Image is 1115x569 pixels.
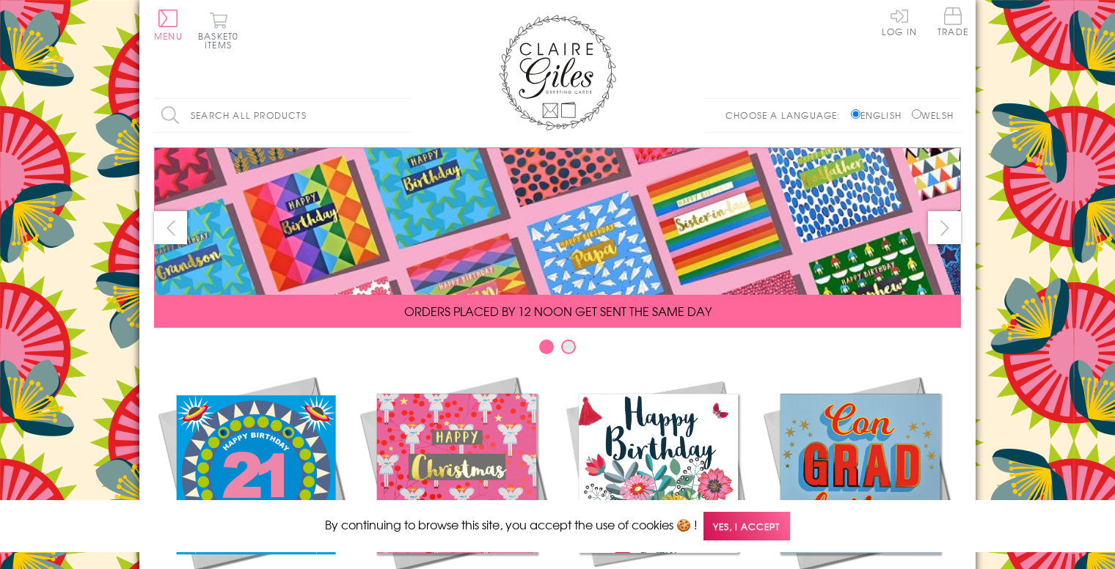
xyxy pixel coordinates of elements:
input: English [851,109,860,119]
input: Search all products [154,99,411,132]
span: 0 items [205,29,238,51]
span: ORDERS PLACED BY 12 NOON GET SENT THE SAME DAY [404,302,712,320]
button: prev [154,211,187,244]
a: Trade [937,7,968,39]
p: Choose a language: [725,109,848,122]
button: next [928,211,961,244]
button: Basket0 items [198,12,238,49]
span: Menu [154,29,183,43]
span: Yes, I accept [703,512,790,540]
label: Welsh [912,109,954,122]
input: Search [396,99,411,132]
input: Welsh [912,109,921,119]
label: English [851,109,909,122]
button: Carousel Page 1 (Current Slide) [539,339,554,354]
div: Carousel Pagination [154,339,961,361]
button: Menu [154,10,183,40]
span: Trade [937,7,968,36]
a: Log In [882,7,917,36]
img: Claire Giles Greetings Cards [499,15,616,131]
button: Carousel Page 2 [561,339,576,354]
